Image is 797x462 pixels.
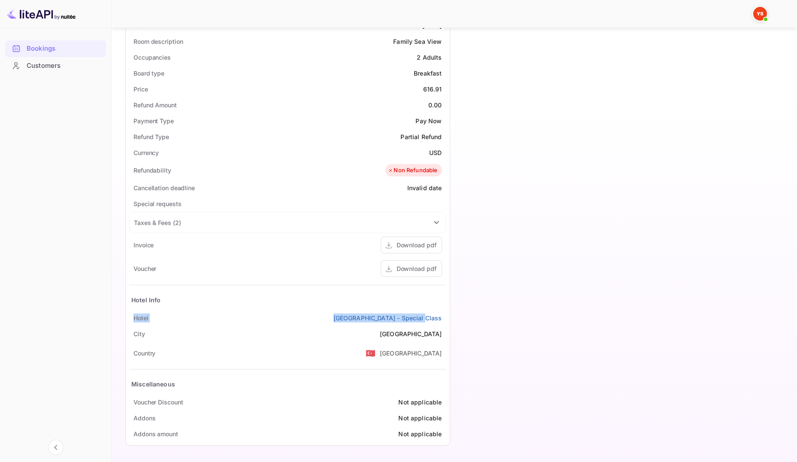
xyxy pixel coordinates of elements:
[753,7,767,21] img: Yandex Support
[428,100,442,109] div: 0.00
[133,313,148,322] div: Hotel
[133,116,174,125] div: Payment Type
[5,40,106,57] div: Bookings
[133,166,171,175] div: Refundability
[400,132,442,141] div: Partial Refund
[397,240,436,249] div: Download pdf
[131,295,161,304] div: Hotel Info
[133,100,177,109] div: Refund Amount
[133,53,171,62] div: Occupancies
[429,148,442,157] div: USD
[133,240,154,249] div: Invoice
[133,132,169,141] div: Refund Type
[414,69,442,78] div: Breakfast
[366,345,376,361] span: United States
[407,183,442,192] div: Invalid date
[133,37,183,46] div: Room description
[397,264,436,273] div: Download pdf
[130,212,446,233] div: Taxes & Fees (2)
[398,413,442,422] div: Not applicable
[415,116,442,125] div: Pay Now
[5,40,106,56] a: Bookings
[5,58,106,74] div: Customers
[134,218,181,227] div: Taxes & Fees ( 2 )
[27,44,102,54] div: Bookings
[133,183,195,192] div: Cancellation deadline
[133,148,159,157] div: Currency
[398,429,442,438] div: Not applicable
[7,7,76,21] img: LiteAPI logo
[48,440,64,455] button: Collapse navigation
[133,264,156,273] div: Voucher
[27,61,102,71] div: Customers
[131,380,175,389] div: Miscellaneous
[417,53,442,62] div: 2 Adults
[133,398,183,407] div: Voucher Discount
[133,329,145,338] div: City
[388,166,437,175] div: Non Refundable
[398,398,442,407] div: Not applicable
[133,199,181,208] div: Special requests
[133,429,178,438] div: Addons amount
[333,313,442,322] a: [GEOGRAPHIC_DATA] - Special Class
[133,69,164,78] div: Board type
[5,58,106,73] a: Customers
[393,37,442,46] div: Family Sea View
[380,329,442,338] div: [GEOGRAPHIC_DATA]
[423,85,442,94] div: 616.91
[133,85,148,94] div: Price
[133,349,155,358] div: Country
[380,349,442,358] div: [GEOGRAPHIC_DATA]
[133,413,155,422] div: Addons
